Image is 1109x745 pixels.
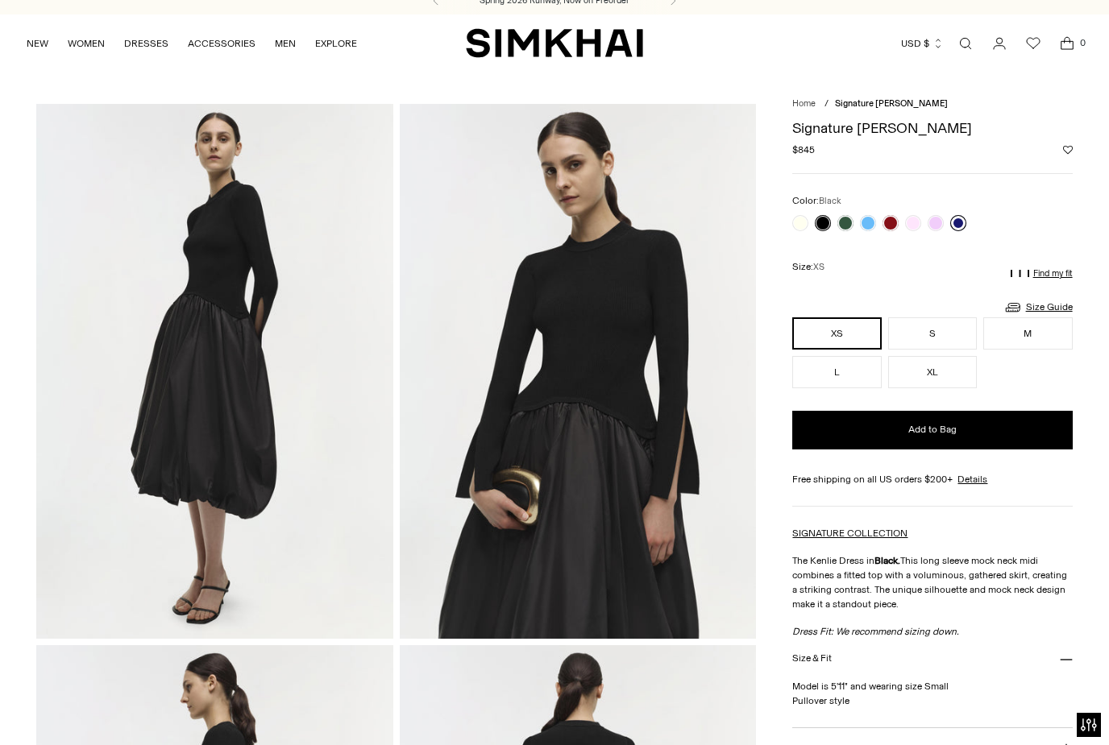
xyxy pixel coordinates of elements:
[792,259,824,275] label: Size:
[275,26,296,61] a: MEN
[315,26,357,61] a: EXPLORE
[792,121,1072,135] h1: Signature [PERSON_NAME]
[888,317,977,350] button: S
[792,97,1072,111] nav: breadcrumbs
[983,317,1072,350] button: M
[68,26,105,61] a: WOMEN
[835,98,948,109] span: Signature [PERSON_NAME]
[400,104,756,638] img: Signature Kenlie Dress
[792,356,881,388] button: L
[908,423,957,437] span: Add to Bag
[792,639,1072,680] button: Size & Fit
[466,27,643,59] a: SIMKHAI
[792,553,1072,611] p: The Kenlie Dress in This long sleeve mock neck midi combines a fitted top with a voluminous, gath...
[983,27,1016,60] a: Go to the account page
[1051,27,1083,60] a: Open cart modal
[792,317,881,350] button: XS
[819,196,841,206] span: Black
[124,26,168,61] a: DRESSES
[1063,145,1073,155] button: Add to Wishlist
[1003,297,1073,317] a: Size Guide
[792,143,815,157] span: $845
[792,626,959,637] em: Dress Fit: We recommend sizing down.
[792,653,831,664] h3: Size & Fit
[36,104,393,638] img: Signature Kenlie Dress
[792,472,1072,486] div: Free shipping on all US orders $200+
[792,411,1072,449] button: Add to Bag
[27,26,48,61] a: NEW
[792,193,841,209] label: Color:
[888,356,977,388] button: XL
[792,528,908,539] a: SIGNATURE COLLECTION
[813,262,824,272] span: XS
[901,26,944,61] button: USD $
[792,98,816,109] a: Home
[1017,27,1049,60] a: Wishlist
[188,26,255,61] a: ACCESSORIES
[949,27,982,60] a: Open search modal
[824,97,829,111] div: /
[792,679,1072,708] p: Model is 5'11" and wearing size Small Pullover style
[957,472,987,486] a: Details
[874,555,900,566] strong: Black.
[13,684,162,732] iframe: Sign Up via Text for Offers
[1075,35,1090,50] span: 0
